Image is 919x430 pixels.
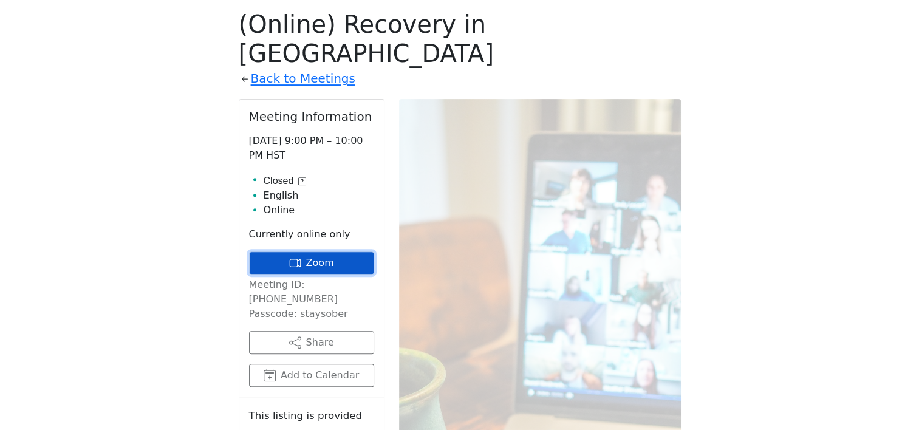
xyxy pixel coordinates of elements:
[264,188,374,203] li: English
[249,278,374,321] p: Meeting ID: [PHONE_NUMBER] Passcode: staysober
[249,251,374,275] a: Zoom
[264,174,294,188] span: Closed
[239,10,681,68] h1: (Online) Recovery in [GEOGRAPHIC_DATA]
[251,68,355,89] a: Back to Meetings
[249,227,374,242] p: Currently online only
[264,203,374,217] li: Online
[249,134,374,163] p: [DATE] 9:00 PM – 10:00 PM HST
[249,331,374,354] button: Share
[264,174,307,188] button: Closed
[249,364,374,387] button: Add to Calendar
[249,109,374,124] h2: Meeting Information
